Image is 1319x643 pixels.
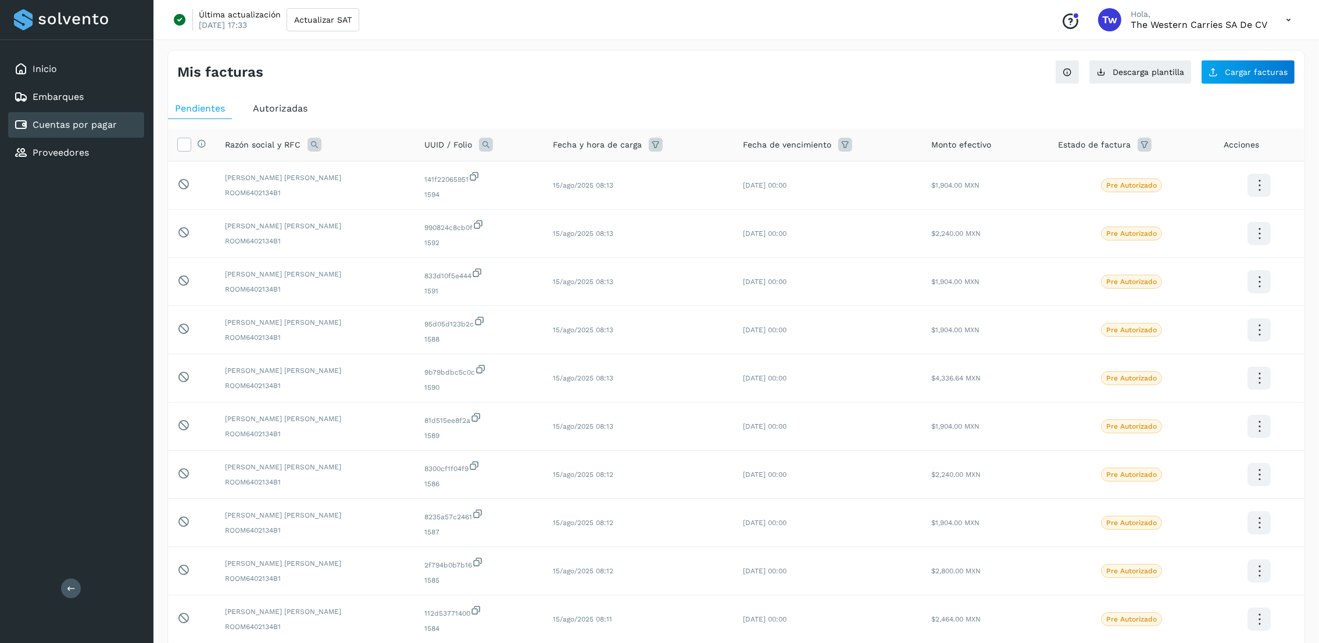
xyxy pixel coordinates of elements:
[743,278,787,286] span: [DATE] 00:00
[1131,19,1267,30] p: The western carries SA de CV
[932,139,992,151] span: Monto efectivo
[932,326,980,334] span: $1,904.00 MXN
[553,181,613,189] span: 15/ago/2025 08:13
[225,622,406,632] span: ROOM6402134B1
[8,140,144,166] div: Proveedores
[33,63,57,74] a: Inicio
[424,479,535,489] span: 1586
[225,332,406,343] span: ROOM6402134B1
[553,519,613,527] span: 15/ago/2025 08:12
[225,558,406,569] span: [PERSON_NAME] [PERSON_NAME]
[932,374,981,382] span: $4,336.64 MXN
[199,20,247,30] p: [DATE] 17:33
[225,173,406,183] span: [PERSON_NAME] [PERSON_NAME]
[225,477,406,487] span: ROOM6402134B1
[424,460,535,474] span: 8300cf1f04f9
[424,364,535,378] span: 9b79bdbc5c0c
[932,181,980,189] span: $1,904.00 MXN
[424,412,535,426] span: 81d515ee8f2a
[225,284,406,294] span: ROOM6402134B1
[225,269,406,279] span: [PERSON_NAME] [PERSON_NAME]
[225,510,406,520] span: [PERSON_NAME] [PERSON_NAME]
[175,103,225,114] span: Pendientes
[424,189,535,200] span: 1594
[8,56,144,82] div: Inicio
[1106,374,1157,382] p: Pre Autorizado
[424,508,535,522] span: 8235a57c2461
[1106,422,1157,430] p: Pre Autorizado
[1106,229,1157,238] p: Pre Autorizado
[1106,519,1157,527] p: Pre Autorizado
[743,567,787,575] span: [DATE] 00:00
[33,91,84,102] a: Embarques
[553,422,613,430] span: 15/ago/2025 08:13
[424,556,535,570] span: 2f794b0b7b16
[424,315,535,329] span: 95d05d123b2c
[225,525,406,536] span: ROOM6402134B1
[743,374,787,382] span: [DATE] 00:00
[1201,60,1295,84] button: Cargar facturas
[225,573,406,584] span: ROOM6402134B1
[1089,60,1192,84] button: Descarga plantilla
[1106,470,1157,479] p: Pre Autorizado
[8,112,144,138] div: Cuentas por pagar
[553,229,613,238] span: 15/ago/2025 08:13
[287,8,359,31] button: Actualizar SAT
[932,567,981,575] span: $2,800.00 MXN
[424,219,535,233] span: 990824c8cb0f
[553,615,612,623] span: 15/ago/2025 08:11
[743,326,787,334] span: [DATE] 00:00
[1106,181,1157,189] p: Pre Autorizado
[932,470,981,479] span: $2,240.00 MXN
[424,605,535,619] span: 112d53771400
[33,119,117,130] a: Cuentas por pagar
[225,606,406,617] span: [PERSON_NAME] [PERSON_NAME]
[33,147,89,158] a: Proveedores
[743,229,787,238] span: [DATE] 00:00
[553,470,613,479] span: 15/ago/2025 08:12
[743,519,787,527] span: [DATE] 00:00
[225,221,406,231] span: [PERSON_NAME] [PERSON_NAME]
[225,188,406,198] span: ROOM6402134B1
[424,171,535,185] span: 141f22065951
[225,380,406,391] span: ROOM6402134B1
[1058,139,1131,151] span: Estado de factura
[253,103,308,114] span: Autorizadas
[294,16,352,24] span: Actualizar SAT
[553,278,613,286] span: 15/ago/2025 08:13
[932,422,980,430] span: $1,904.00 MXN
[553,326,613,334] span: 15/ago/2025 08:13
[225,317,406,328] span: [PERSON_NAME] [PERSON_NAME]
[743,615,787,623] span: [DATE] 00:00
[932,615,981,623] span: $2,464.00 MXN
[743,181,787,189] span: [DATE] 00:00
[225,462,406,472] span: [PERSON_NAME] [PERSON_NAME]
[225,429,406,439] span: ROOM6402134B1
[177,64,263,81] h4: Mis facturas
[424,623,535,634] span: 1584
[225,139,301,151] span: Razón social y RFC
[932,229,981,238] span: $2,240.00 MXN
[424,575,535,585] span: 1585
[553,567,613,575] span: 15/ago/2025 08:12
[553,139,642,151] span: Fecha y hora de carga
[1106,567,1157,575] p: Pre Autorizado
[8,84,144,110] div: Embarques
[225,236,406,246] span: ROOM6402134B1
[424,527,535,537] span: 1587
[1106,278,1157,286] p: Pre Autorizado
[1225,68,1288,76] span: Cargar facturas
[424,267,535,281] span: 833d10f5e444
[424,334,535,344] span: 1588
[424,238,535,248] span: 1592
[1106,326,1157,334] p: Pre Autorizado
[424,382,535,393] span: 1590
[743,470,787,479] span: [DATE] 00:00
[424,286,535,296] span: 1591
[1224,139,1259,151] span: Acciones
[1113,68,1184,76] span: Descarga plantilla
[225,414,406,424] span: [PERSON_NAME] [PERSON_NAME]
[424,139,472,151] span: UUID / Folio
[553,374,613,382] span: 15/ago/2025 08:13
